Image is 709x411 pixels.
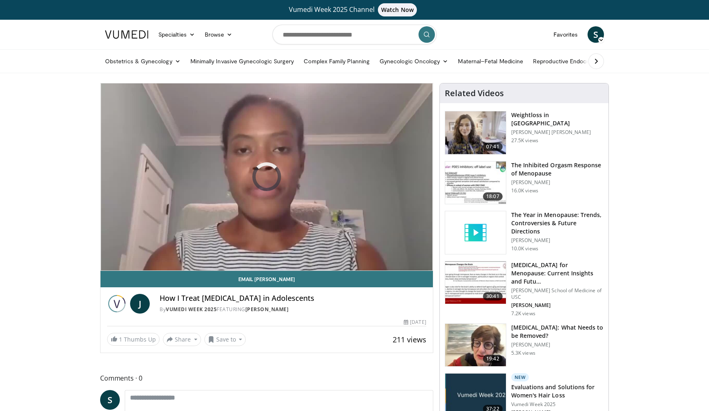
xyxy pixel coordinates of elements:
a: Favorites [549,26,583,43]
p: [PERSON_NAME] [511,179,604,186]
a: Obstetrics & Gynecology [100,53,185,69]
a: 18:07 The Inhibited Orgasm Response of Menopause [PERSON_NAME] 16.0K views [445,161,604,205]
p: [PERSON_NAME] [511,237,604,244]
h4: How I Treat [MEDICAL_DATA] in Adolescents [160,294,426,303]
p: [PERSON_NAME] [511,302,604,309]
p: 27.5K views [511,137,538,144]
a: 07:41 Weightloss in [GEOGRAPHIC_DATA] [PERSON_NAME] [PERSON_NAME] 27.5K views [445,111,604,155]
img: 4d0a4bbe-a17a-46ab-a4ad-f5554927e0d3.150x105_q85_crop-smart_upscale.jpg [445,324,506,367]
img: Vumedi Week 2025 [107,294,127,314]
p: [PERSON_NAME] [511,342,604,348]
span: 211 views [393,335,426,344]
a: Vumedi Week 2025 [166,306,217,313]
button: Share [163,333,201,346]
p: 7.2K views [511,310,535,317]
span: 18:07 [483,192,503,201]
a: Reproductive Endocrinology & [MEDICAL_DATA] [528,53,666,69]
a: S [100,390,120,410]
h3: Weightloss in [GEOGRAPHIC_DATA] [511,111,604,127]
span: 1 [119,335,122,343]
a: Gynecologic Oncology [375,53,453,69]
a: Specialties [153,26,200,43]
a: [PERSON_NAME] [245,306,289,313]
input: Search topics, interventions [272,25,437,44]
div: [DATE] [404,319,426,326]
span: 30:41 [483,292,503,300]
img: 9983fed1-7565-45be-8934-aef1103ce6e2.150x105_q85_crop-smart_upscale.jpg [445,111,506,154]
a: Browse [200,26,238,43]
button: Save to [204,333,246,346]
p: New [511,373,529,381]
span: Comments 0 [100,373,433,383]
h3: Evaluations and Solutions for Women's Hair Loss [511,383,604,399]
a: 30:41 [MEDICAL_DATA] for Menopause: Current Insights and Futu… [PERSON_NAME] School of Medicine o... [445,261,604,317]
a: Complex Family Planning [299,53,375,69]
a: J [130,294,150,314]
div: By FEATURING [160,306,426,313]
p: 16.0K views [511,187,538,194]
a: S [588,26,604,43]
a: Email [PERSON_NAME] [101,271,433,287]
h3: [MEDICAL_DATA] for Menopause: Current Insights and Futu… [511,261,604,286]
span: Watch Now [378,3,417,16]
a: Maternal–Fetal Medicine [453,53,528,69]
img: VuMedi Logo [105,30,149,39]
a: The Year in Menopause: Trends, Controversies & Future Directions [PERSON_NAME] 10.0K views [445,211,604,254]
h4: Related Videos [445,88,504,98]
img: 283c0f17-5e2d-42ba-a87c-168d447cdba4.150x105_q85_crop-smart_upscale.jpg [445,162,506,204]
a: Vumedi Week 2025 ChannelWatch Now [106,3,603,16]
h3: The Year in Menopause: Trends, Controversies & Future Directions [511,211,604,236]
p: Vumedi Week 2025 [511,401,604,408]
span: 19:42 [483,355,503,363]
img: video_placeholder_short.svg [445,211,506,254]
p: [PERSON_NAME] [PERSON_NAME] [511,129,604,136]
p: 10.0K views [511,245,538,252]
video-js: Video Player [101,83,433,271]
a: 19:42 [MEDICAL_DATA]: What Needs to be Removed? [PERSON_NAME] 5.3K views [445,323,604,367]
h3: [MEDICAL_DATA]: What Needs to be Removed? [511,323,604,340]
a: 1 Thumbs Up [107,333,160,346]
a: Minimally Invasive Gynecologic Surgery [185,53,299,69]
p: 5.3K views [511,350,535,356]
img: 47271b8a-94f4-49c8-b914-2a3d3af03a9e.150x105_q85_crop-smart_upscale.jpg [445,261,506,304]
p: [PERSON_NAME] School of Medicine of USC [511,287,604,300]
h3: The Inhibited Orgasm Response of Menopause [511,161,604,178]
span: 07:41 [483,143,503,151]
